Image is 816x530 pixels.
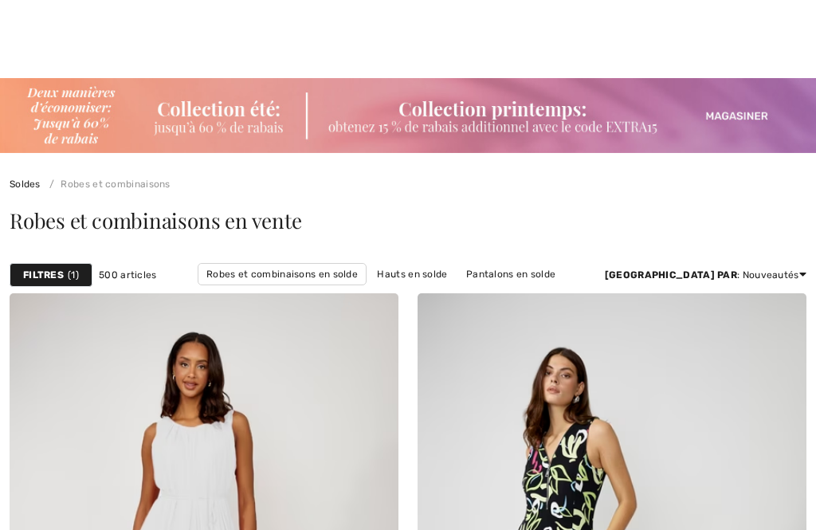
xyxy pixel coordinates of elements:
strong: Filtres [23,268,64,282]
a: Jupes en solde [481,285,567,306]
div: : Nouveautés [605,268,806,282]
a: Soldes [10,179,41,190]
strong: [GEOGRAPHIC_DATA] par [605,269,737,281]
a: Hauts en solde [369,264,455,285]
a: Pulls et cardigans en solde [194,285,336,306]
span: 1 [68,268,79,282]
a: Robes et combinaisons en solde [198,263,367,285]
a: Pantalons en solde [458,264,563,285]
a: Vestes et blazers en solde [339,285,478,306]
span: Robes et combinaisons en vente [10,206,301,234]
span: 500 articles [99,268,157,282]
a: Robes et combinaisons [43,179,171,190]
